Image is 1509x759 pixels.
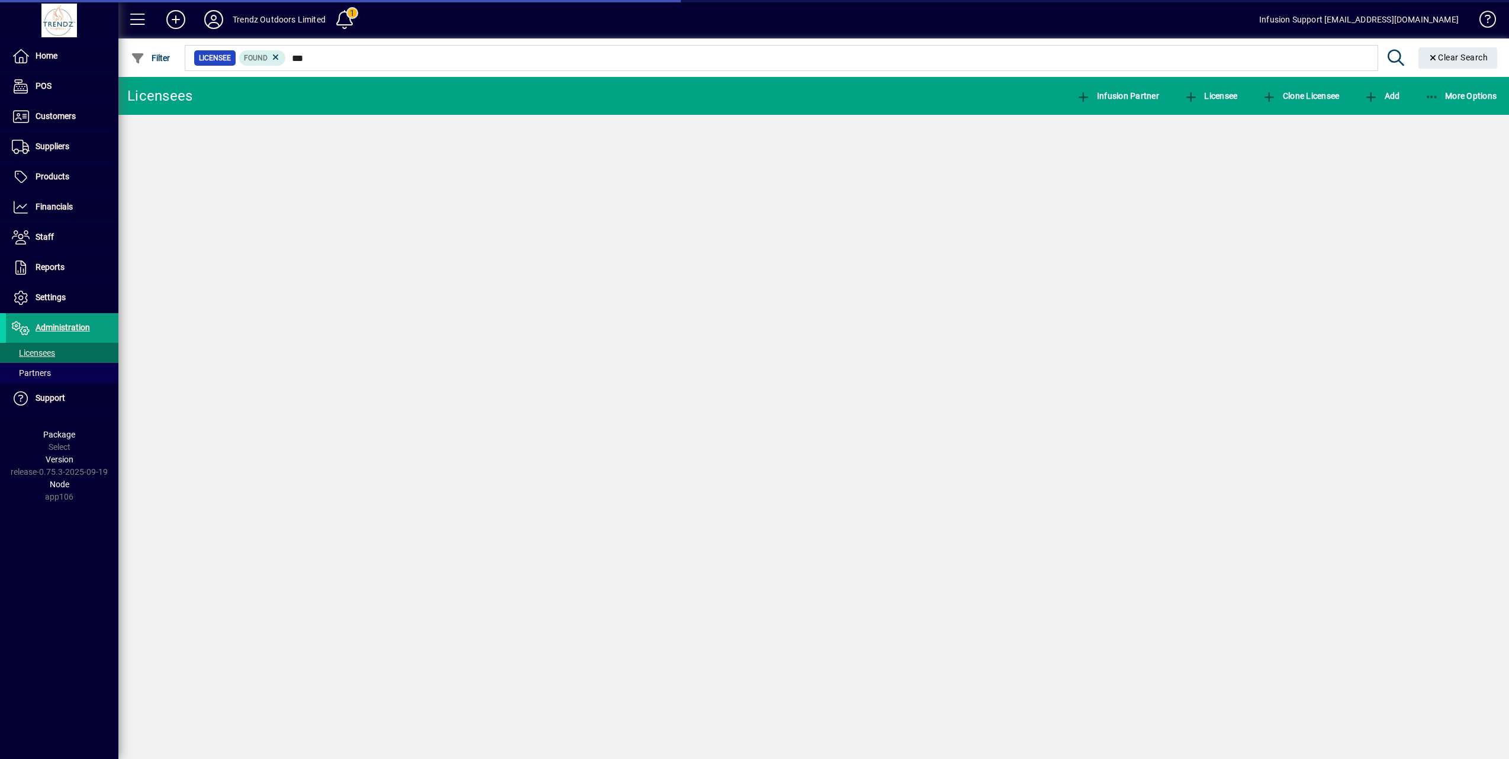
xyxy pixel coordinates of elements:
[43,430,75,439] span: Package
[36,202,73,211] span: Financials
[6,253,118,282] a: Reports
[1418,47,1498,69] button: Clear
[1364,91,1399,101] span: Add
[1259,85,1342,107] button: Clone Licensee
[233,10,326,29] div: Trendz Outdoors Limited
[1073,85,1162,107] button: Infusion Partner
[12,348,55,358] span: Licensees
[36,393,65,403] span: Support
[6,384,118,413] a: Support
[157,9,195,30] button: Add
[1259,10,1459,29] div: Infusion Support [EMAIL_ADDRESS][DOMAIN_NAME]
[1422,85,1500,107] button: More Options
[199,52,231,64] span: Licensee
[195,9,233,30] button: Profile
[6,102,118,131] a: Customers
[1181,85,1241,107] button: Licensee
[6,363,118,383] a: Partners
[6,192,118,222] a: Financials
[244,54,268,62] span: Found
[50,480,69,489] span: Node
[36,232,54,242] span: Staff
[36,292,66,302] span: Settings
[36,111,76,121] span: Customers
[6,223,118,252] a: Staff
[36,81,52,91] span: POS
[128,47,173,69] button: Filter
[6,132,118,162] a: Suppliers
[127,86,192,105] div: Licensees
[1076,91,1159,101] span: Infusion Partner
[6,162,118,192] a: Products
[36,141,69,151] span: Suppliers
[1425,91,1497,101] span: More Options
[36,51,57,60] span: Home
[36,262,65,272] span: Reports
[1262,91,1339,101] span: Clone Licensee
[6,283,118,313] a: Settings
[1184,91,1238,101] span: Licensee
[1471,2,1494,41] a: Knowledge Base
[239,50,286,66] mat-chip: Found Status: Found
[6,343,118,363] a: Licensees
[6,72,118,101] a: POS
[46,455,73,464] span: Version
[131,53,170,63] span: Filter
[6,41,118,71] a: Home
[12,368,51,378] span: Partners
[1428,53,1488,62] span: Clear Search
[36,323,90,332] span: Administration
[36,172,69,181] span: Products
[1361,85,1402,107] button: Add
